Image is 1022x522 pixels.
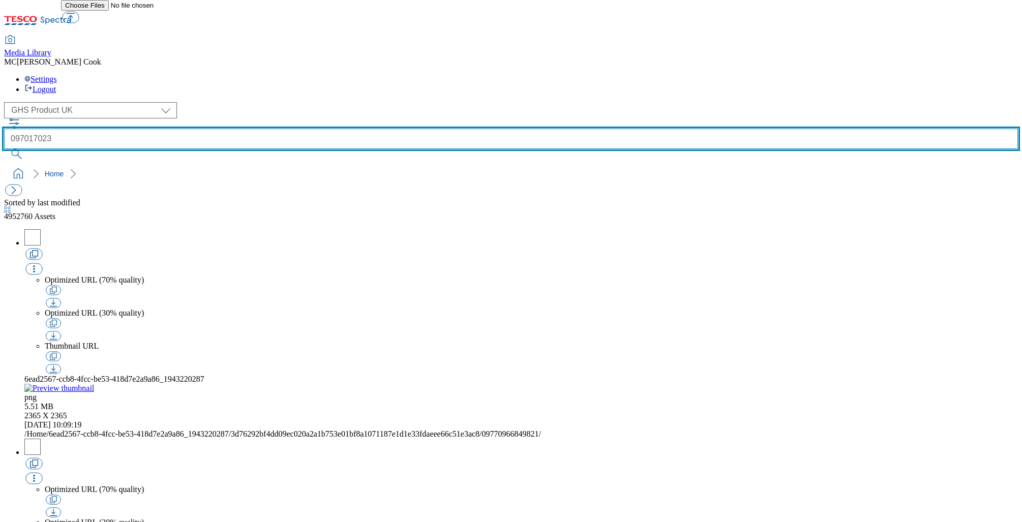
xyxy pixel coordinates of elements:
[24,402,53,411] span: Size
[10,166,26,182] a: home
[4,212,55,221] span: Assets
[4,48,51,57] span: Media Library
[45,275,144,284] span: Optimized URL (70% quality)
[24,411,67,420] span: Resolution
[4,198,80,207] span: Sorted by last modified
[24,384,1018,393] a: Preview thumbnail
[24,429,1018,439] div: /6ead2567-ccb8-4fcc-be53-418d7e2a9a86_1943220287/3d76292bf4dd09ec020a2a1b753e01bf8a1071187e1d1e33...
[24,393,37,402] span: Type
[24,375,204,383] span: 6ead2567-ccb8-4fcc-be53-418d7e2a9a86_1943220287
[45,485,144,494] span: Optimized URL (70% quality)
[4,212,34,221] span: 4952760
[4,129,1018,149] input: Search by TPNB or Product Description
[17,57,101,66] span: [PERSON_NAME] Cook
[24,384,94,393] img: Preview thumbnail
[4,57,17,66] span: MC
[45,342,99,350] span: Thumbnail URL
[4,36,51,57] a: Media Library
[45,309,144,317] span: Optimized URL (30% quality)
[4,164,1018,183] nav: breadcrumb
[45,170,64,178] a: Home
[24,75,57,83] a: Settings
[24,85,56,94] a: Logout
[24,420,1018,429] div: Last Modified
